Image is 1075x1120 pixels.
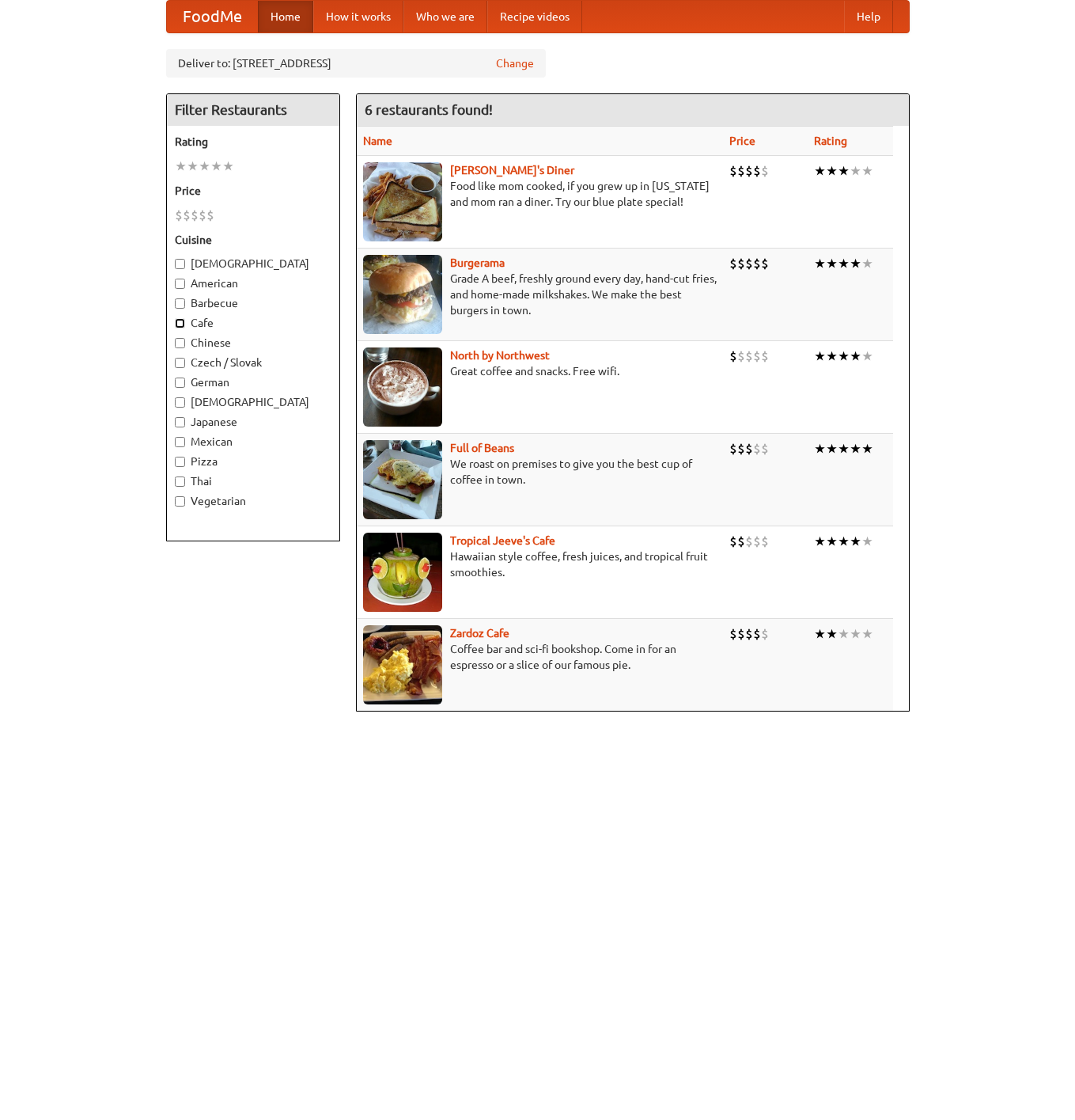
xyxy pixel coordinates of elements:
[175,275,331,291] label: American
[861,440,873,457] li: ★
[838,533,850,550] li: ★
[745,625,753,643] li: $
[850,347,861,365] li: ★
[761,347,769,365] li: $
[753,440,761,457] li: $
[222,158,234,175] li: ★
[753,533,761,550] li: $
[175,476,185,487] input: Thai
[729,162,737,180] li: $
[175,473,331,489] label: Thai
[175,355,331,370] label: Czech / Slovak
[826,625,838,643] li: ★
[487,1,582,32] a: Recipe videos
[861,255,873,272] li: ★
[761,440,769,457] li: $
[761,255,769,272] li: $
[363,271,717,318] p: Grade A beef, freshly ground every day, hand-cut fries, and home-made milkshakes. We make the bes...
[450,627,509,640] a: Zardoz Cafe
[363,178,717,210] p: Food like mom cooked, if you grew up in [US_STATE] and mom ran a diner. Try our blue plate special!
[861,162,873,180] li: ★
[450,349,550,362] b: North by Northwest
[737,440,745,457] li: $
[175,457,185,467] input: Pizza
[737,533,745,550] li: $
[175,207,183,224] li: $
[814,533,826,550] li: ★
[826,255,838,272] li: ★
[403,1,487,32] a: Who we are
[729,255,737,272] li: $
[363,641,717,673] p: Coffee bar and sci-fi bookshop. Come in for an espresso or a slice of our famous pie.
[844,1,893,32] a: Help
[210,158,222,175] li: ★
[175,414,331,430] label: Japanese
[166,49,546,78] div: Deliver to: [STREET_ADDRESS]
[450,442,514,454] a: Full of Beans
[175,295,331,311] label: Barbecue
[175,183,331,199] h5: Price
[258,1,313,32] a: Home
[850,625,861,643] li: ★
[850,533,861,550] li: ★
[175,374,331,390] label: German
[450,256,505,269] a: Burgerama
[761,533,769,550] li: $
[175,454,331,469] label: Pizza
[313,1,403,32] a: How it works
[753,255,761,272] li: $
[183,207,191,224] li: $
[729,440,737,457] li: $
[363,363,717,379] p: Great coffee and snacks. Free wifi.
[861,625,873,643] li: ★
[363,440,442,519] img: beans.jpg
[745,440,753,457] li: $
[363,456,717,488] p: We roast on premises to give you the best cup of coffee in town.
[761,162,769,180] li: $
[175,394,331,410] label: [DEMOGRAPHIC_DATA]
[838,255,850,272] li: ★
[175,232,331,248] h5: Cuisine
[450,534,555,547] a: Tropical Jeeve's Cafe
[363,135,392,147] a: Name
[206,207,214,224] li: $
[814,625,826,643] li: ★
[175,397,185,408] input: [DEMOGRAPHIC_DATA]
[175,134,331,150] h5: Rating
[187,158,199,175] li: ★
[745,162,753,180] li: $
[826,347,838,365] li: ★
[850,162,861,180] li: ★
[175,437,185,447] input: Mexican
[199,207,206,224] li: $
[850,255,861,272] li: ★
[175,279,185,289] input: American
[175,259,185,269] input: [DEMOGRAPHIC_DATA]
[861,347,873,365] li: ★
[745,533,753,550] li: $
[814,440,826,457] li: ★
[729,135,755,147] a: Price
[753,347,761,365] li: $
[729,347,737,365] li: $
[814,255,826,272] li: ★
[838,440,850,457] li: ★
[175,256,331,271] label: [DEMOGRAPHIC_DATA]
[826,162,838,180] li: ★
[167,94,339,126] h4: Filter Restaurants
[826,440,838,457] li: ★
[838,347,850,365] li: ★
[753,625,761,643] li: $
[826,533,838,550] li: ★
[363,549,717,580] p: Hawaiian style coffee, fresh juices, and tropical fruit smoothies.
[737,162,745,180] li: $
[729,625,737,643] li: $
[175,417,185,427] input: Japanese
[737,625,745,643] li: $
[450,164,574,177] a: [PERSON_NAME]'s Diner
